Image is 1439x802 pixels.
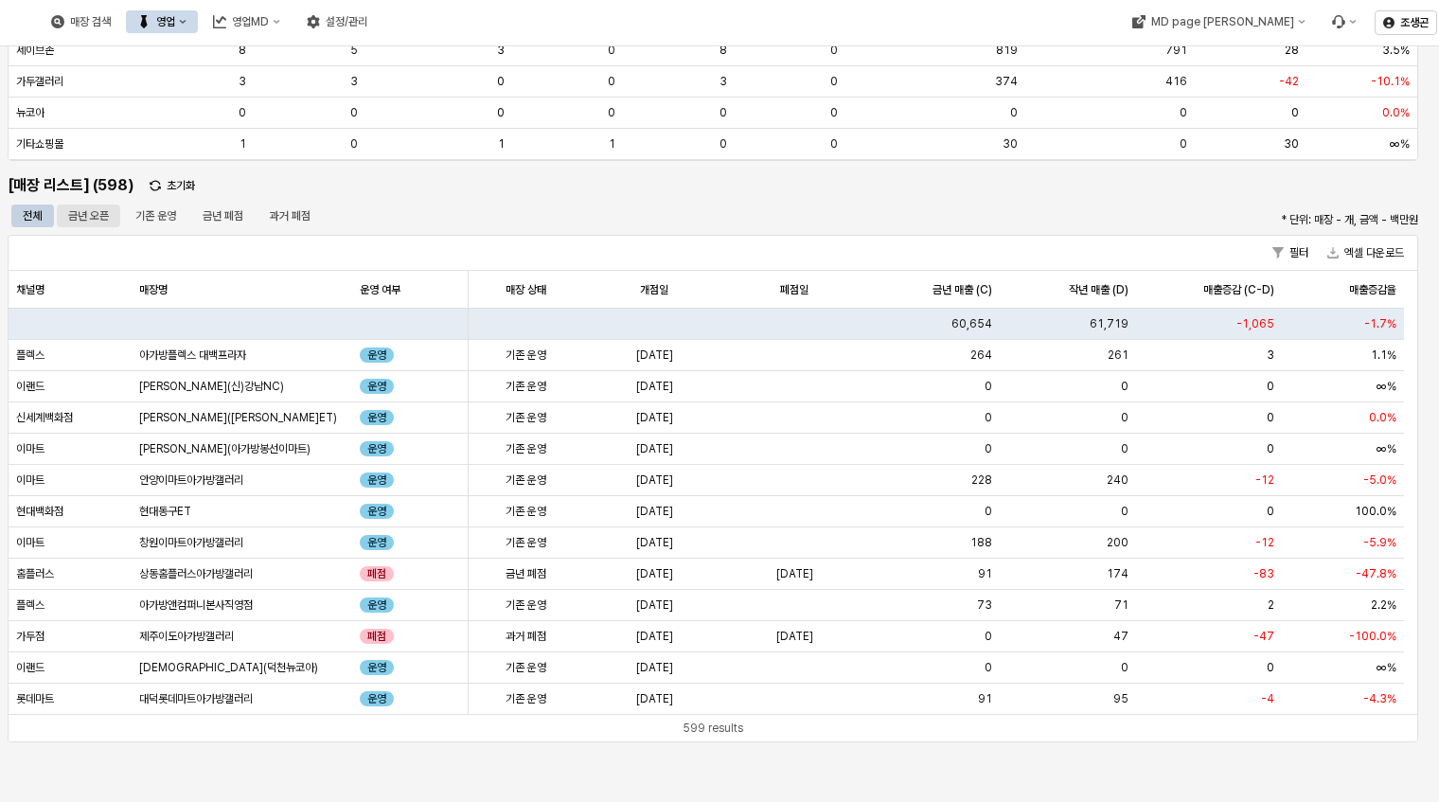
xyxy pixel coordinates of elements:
[367,535,386,550] span: 운영
[367,348,386,363] span: 운영
[1363,535,1396,550] span: -5.9%
[1371,74,1410,89] span: -10.1%
[1371,597,1396,613] span: 2.2%
[16,43,54,58] span: 세이브존
[1371,348,1396,363] span: 1.1%
[830,43,838,58] span: 0
[350,43,358,58] span: 5
[506,597,546,613] span: 기존 운영
[367,504,386,519] span: 운영
[985,379,992,394] span: 0
[971,472,992,488] span: 228
[636,535,673,550] span: [DATE]
[1121,441,1128,456] span: 0
[830,136,838,151] span: 0
[497,74,505,89] span: 0
[1120,10,1316,33] button: MD page [PERSON_NAME]
[970,535,992,550] span: 188
[1382,105,1410,120] span: 0.0%
[16,348,44,363] span: 플렉스
[1120,10,1316,33] div: MD page 이동
[139,504,191,519] span: 현대동구ET
[139,629,234,644] span: 제주이도아가방갤러리
[16,136,63,151] span: 기타쇼핑몰
[1267,348,1274,363] span: 3
[978,691,992,706] span: 91
[139,441,311,456] span: [PERSON_NAME](아가방봉선이마트)
[1284,136,1299,151] span: 30
[1349,629,1396,644] span: -100.0%
[506,535,546,550] span: 기존 운영
[1377,660,1396,675] span: ∞%
[636,441,673,456] span: [DATE]
[367,629,386,644] span: 폐점
[985,504,992,519] span: 0
[1279,74,1299,89] span: -42
[239,43,246,58] span: 8
[970,348,992,363] span: 264
[16,660,44,675] span: 이랜드
[1180,105,1187,120] span: 0
[719,74,727,89] span: 3
[506,691,546,706] span: 기존 운영
[640,281,668,296] span: 개점일
[1069,281,1128,296] span: 작년 매출 (D)
[609,136,615,151] span: 1
[780,281,808,296] span: 폐점일
[1165,74,1187,89] span: 416
[608,43,615,58] span: 0
[1121,410,1128,425] span: 0
[139,472,243,488] span: 안양이마트아가방갤러리
[139,379,284,394] span: [PERSON_NAME](신)강남NC)
[506,348,546,363] span: 기존 운영
[1285,43,1299,58] span: 28
[985,660,992,675] span: 0
[951,316,992,331] span: 60,654
[1203,281,1274,296] span: 매출증감 (C-D)
[506,504,546,519] span: 기존 운영
[1077,211,1418,228] p: * 단위: 매장 - 개, 금액 - 백만원
[16,504,63,519] span: 현대백화점
[202,10,292,33] button: 영업MD
[326,15,367,28] div: 설정/관리
[1267,379,1274,394] span: 0
[1356,566,1396,581] span: -47.8%
[16,379,44,394] span: 이랜드
[506,379,546,394] span: 기존 운영
[1320,241,1412,264] button: 엑셀 다운로드
[1369,410,1396,425] span: 0.0%
[636,410,673,425] span: [DATE]
[1003,136,1018,151] span: 30
[1180,136,1187,151] span: 0
[506,660,546,675] span: 기존 운영
[497,43,505,58] span: 3
[1010,105,1018,120] span: 0
[1255,472,1274,488] span: -12
[498,136,505,151] span: 1
[57,205,120,227] div: 금년 오픈
[978,566,992,581] span: 91
[350,105,358,120] span: 0
[16,535,44,550] span: 이마트
[191,205,255,227] div: 금년 폐점
[367,566,386,581] span: 폐점
[156,15,175,28] div: 영업
[1377,441,1396,456] span: ∞%
[367,691,386,706] span: 운영
[270,205,311,227] div: 과거 폐점
[126,10,198,33] div: 영업
[719,136,727,151] span: 0
[239,74,246,89] span: 3
[1267,504,1274,519] span: 0
[636,691,673,706] span: [DATE]
[636,348,673,363] span: [DATE]
[1121,379,1128,394] span: 0
[16,691,54,706] span: 롯데마트
[232,15,269,28] div: 영업MD
[40,10,122,33] button: 매장 검색
[16,566,54,581] span: 홈플러스
[1400,15,1429,30] p: 조생곤
[776,566,813,581] span: [DATE]
[1261,691,1274,706] span: -4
